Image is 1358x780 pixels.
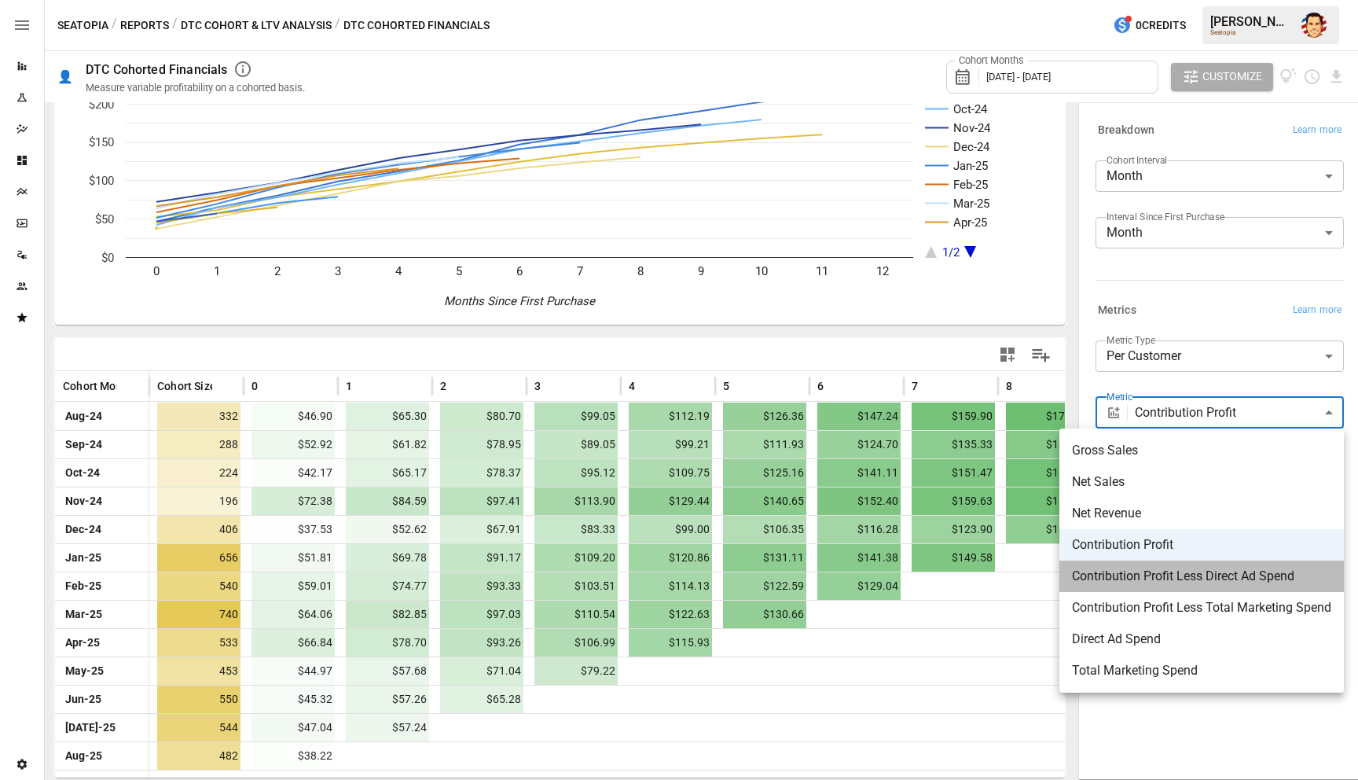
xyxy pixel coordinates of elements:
span: Net Revenue [1072,504,1331,523]
span: Contribution Profit Less Direct Ad Spend [1072,567,1331,586]
span: Net Sales [1072,473,1331,491]
span: Contribution Profit [1072,535,1331,554]
span: Contribution Profit Less Total Marketing Spend [1072,598,1331,617]
span: Total Marketing Spend [1072,661,1331,680]
span: Gross Sales [1072,441,1331,460]
span: Direct Ad Spend [1072,630,1331,649]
